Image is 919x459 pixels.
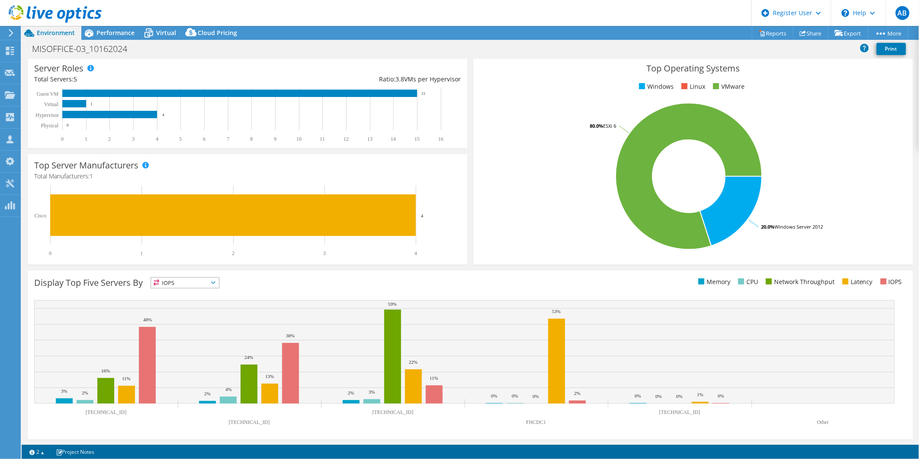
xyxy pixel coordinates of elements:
text: 16% [101,368,110,373]
text: 12 [344,136,349,142]
text: 15 [421,91,426,96]
a: Reports [752,26,794,40]
li: Latency [840,277,873,287]
text: Guest VM [37,91,58,97]
li: Memory [696,277,730,287]
text: 11% [430,375,438,381]
text: 5 [179,136,182,142]
text: FHCDC1 [526,419,546,425]
h3: Top Operating Systems [480,64,906,73]
text: 0% [533,394,539,399]
text: 4% [225,387,232,392]
span: Performance [96,29,135,37]
li: Linux [679,82,705,91]
text: Physical [41,123,58,129]
text: 1% [697,392,704,397]
text: 0 [61,136,64,142]
text: Virtual [44,101,59,107]
span: Cloud Pricing [198,29,237,37]
a: 2 [23,446,50,457]
text: 0% [635,393,641,398]
tspan: ESXi 6 [603,123,616,129]
text: 48% [143,317,152,322]
text: 0% [718,393,724,398]
text: 2 [232,250,235,256]
a: Project Notes [50,446,100,457]
svg: \n [842,9,849,17]
text: 4 [162,113,164,117]
text: 2% [82,390,88,395]
div: Total Servers: [34,74,247,84]
span: AB [896,6,909,20]
text: 22% [409,359,418,365]
a: Share [793,26,829,40]
text: 13% [265,374,274,379]
text: 3 [132,136,135,142]
text: 4 [415,250,417,256]
li: IOPS [878,277,902,287]
text: 2% [348,390,354,395]
li: Windows [637,82,674,91]
span: Virtual [156,29,176,37]
text: 11 [320,136,325,142]
text: [TECHNICAL_ID] [86,409,127,415]
a: Export [828,26,868,40]
span: 1 [90,172,93,180]
text: 38% [286,333,295,338]
span: IOPS [151,278,219,288]
h3: Server Roles [34,64,84,73]
text: 1 [85,136,87,142]
tspan: 20.0% [761,223,774,230]
tspan: Windows Server 2012 [774,223,823,230]
text: 3% [61,388,67,394]
span: 5 [74,75,77,83]
li: Network Throughput [764,277,835,287]
text: 0% [512,393,518,398]
h4: Total Manufacturers: [34,171,461,181]
text: 6 [203,136,206,142]
text: [TECHNICAL_ID] [229,419,270,425]
text: 10 [296,136,302,142]
text: [TECHNICAL_ID] [373,409,414,415]
text: 2% [574,391,581,396]
text: Other [817,419,829,425]
text: 4 [156,136,158,142]
text: 0 [67,123,69,127]
tspan: 80.0% [590,123,603,129]
text: Hypervisor [35,112,59,118]
span: Environment [37,29,75,37]
h1: MISOFFICE-03_10162024 [28,44,141,54]
text: 3% [369,389,375,394]
h3: Top Server Manufacturers [34,161,138,170]
li: VMware [711,82,745,91]
div: Ratio: VMs per Hypervisor [247,74,461,84]
text: 1 [140,250,143,256]
text: 16 [438,136,443,142]
a: Print [877,43,906,55]
text: 14 [391,136,396,142]
text: 24% [244,355,253,360]
text: 53% [552,309,561,314]
text: 0 [49,250,51,256]
text: 3 [323,250,326,256]
text: 2 [108,136,111,142]
text: 0% [656,394,662,399]
text: 2% [204,391,211,396]
li: CPU [736,277,758,287]
text: 1 [90,102,93,106]
text: Cisco [35,213,46,219]
text: 7 [227,136,229,142]
a: More [868,26,908,40]
text: 15 [415,136,420,142]
text: 0% [491,393,498,398]
text: [TECHNICAL_ID] [659,409,700,415]
text: 11% [122,376,131,381]
text: 13 [367,136,373,142]
text: 4 [421,213,424,218]
text: 9 [274,136,276,142]
span: 3.8 [395,75,404,83]
text: 0% [676,394,683,399]
text: 59% [388,301,397,307]
text: 8 [250,136,253,142]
